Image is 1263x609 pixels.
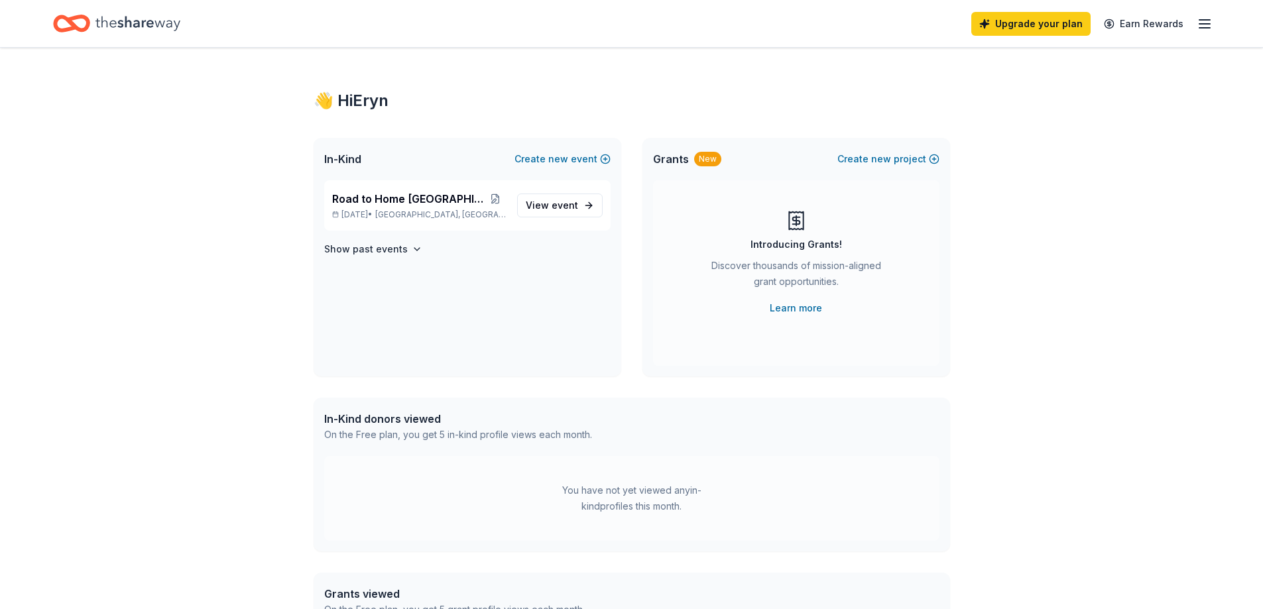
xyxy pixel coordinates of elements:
div: Discover thousands of mission-aligned grant opportunities. [706,258,886,295]
div: On the Free plan, you get 5 in-kind profile views each month. [324,427,592,443]
span: Road to Home [GEOGRAPHIC_DATA] [332,191,485,207]
h4: Show past events [324,241,408,257]
span: Grants [653,151,689,167]
button: Createnewevent [514,151,611,167]
div: Grants viewed [324,586,585,602]
a: Upgrade your plan [971,12,1091,36]
span: new [871,151,891,167]
button: Createnewproject [837,151,939,167]
a: Home [53,8,180,39]
div: New [694,152,721,166]
button: Show past events [324,241,422,257]
div: Introducing Grants! [751,237,842,252]
a: Earn Rewards [1096,12,1191,36]
div: You have not yet viewed any in-kind profiles this month. [549,482,715,514]
p: [DATE] • [332,209,507,220]
a: Learn more [770,300,822,316]
div: 👋 Hi Eryn [314,90,950,111]
a: View event [517,194,603,217]
span: new [548,151,568,167]
span: event [552,199,578,211]
span: View [526,197,578,213]
span: [GEOGRAPHIC_DATA], [GEOGRAPHIC_DATA] [375,209,506,220]
span: In-Kind [324,151,361,167]
div: In-Kind donors viewed [324,411,592,427]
